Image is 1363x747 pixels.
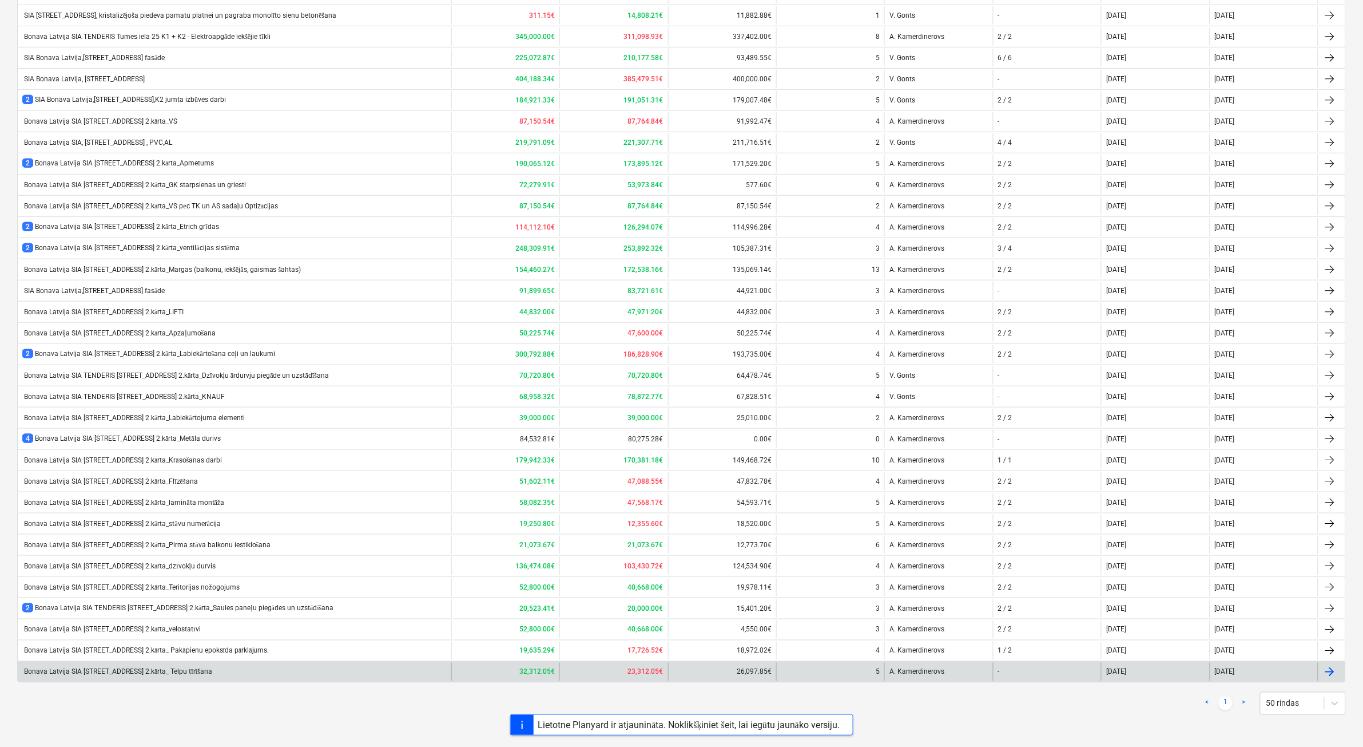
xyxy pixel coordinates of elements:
div: 4 [876,647,880,655]
div: Bonava Latvija SIA TENDERIS [STREET_ADDRESS] 2.kārta_Saules paneļu piegādes un uzstādīšana [22,603,333,613]
div: 18,972.02€ [668,642,776,660]
div: [DATE] [1215,350,1235,358]
div: 5 [876,160,880,168]
div: 5 [876,520,880,528]
div: 3 [876,244,880,252]
div: 44,832.00€ [668,303,776,321]
div: 9 [876,181,880,189]
b: 221,307.71€ [624,139,663,147]
div: [DATE] [1215,499,1235,507]
div: [DATE] [1215,11,1235,19]
div: 2 / 2 [998,604,1012,612]
div: 2 / 2 [998,350,1012,358]
div: 15,401.20€ [668,599,776,618]
div: [DATE] [1215,541,1235,549]
div: A. Kamerdinerovs [884,27,992,46]
div: A. Kamerdinerovs [884,324,992,342]
div: [DATE] [1215,583,1235,591]
div: 105,387.31€ [668,239,776,258]
div: 4 [876,393,880,401]
div: 5 [876,668,880,676]
b: 52,800.00€ [519,626,555,634]
b: 87,150.54€ [519,117,555,125]
div: 12,773.70€ [668,536,776,554]
b: 170,381.18€ [624,456,663,464]
div: A. Kamerdinerovs [884,155,992,173]
div: 4 / 4 [998,139,1012,147]
div: [DATE] [1106,562,1126,570]
div: V. Gonts [884,388,992,406]
div: 2 / 2 [998,266,1012,274]
div: 3 [876,626,880,634]
b: 385,479.51€ [624,75,663,83]
div: Bonava Latvija SIA TENDERIS [STREET_ADDRESS] 2.kārta_Dzīvokļu ārdurvju piegāde un uzstādīšana [22,371,329,380]
div: 3 / 4 [998,244,1012,252]
div: SIA Bonava Latvija,[STREET_ADDRESS] fasāde [22,287,165,295]
div: Bonava Latvija SIA [STREET_ADDRESS] 2.kārta_lamināta montāža [22,499,224,507]
div: [DATE] [1215,96,1235,104]
b: 345,000.00€ [515,33,555,41]
div: [DATE] [1215,329,1235,337]
div: 3 [876,287,880,295]
b: 58,082.35€ [519,499,555,507]
div: - [998,117,1000,125]
span: 2 [22,222,33,231]
div: [DATE] [1106,33,1126,41]
b: 19,635.29€ [519,647,555,655]
div: [DATE] [1215,160,1235,168]
div: [DATE] [1215,626,1235,634]
div: 171,529.20€ [668,155,776,173]
b: 404,188.34€ [515,75,555,83]
b: 172,538.16€ [624,266,663,274]
div: A. Kamerdinerovs [884,112,992,131]
a: Previous page [1201,697,1214,710]
b: 12,355.60€ [628,520,663,528]
div: [DATE] [1106,456,1126,464]
div: 18,520.00€ [668,515,776,533]
div: Bonava Latvija SIA [STREET_ADDRESS] 2.kārta_Krāsošanas darbi [22,456,222,465]
div: 44,921.00€ [668,282,776,300]
div: Bonava Latvija SIA [STREET_ADDRESS] 2.kārta_VS pēc TK un AS sadaļu Optizācijas [22,202,278,211]
b: 154,460.27€ [515,266,555,274]
div: A. Kamerdinerovs [884,409,992,427]
div: - [998,393,1000,401]
span: 2 [22,243,33,252]
div: A. Kamerdinerovs [884,515,992,533]
div: [DATE] [1215,604,1235,612]
div: [DATE] [1215,202,1235,210]
div: Bonava Latvija SIA [STREET_ADDRESS] 2.kārta_Margas (balkonu, iekšējās, gaismas šahtas) [22,266,301,274]
div: Bonava Latvija SIA [STREET_ADDRESS] 2.kārta_Metāla durivs [22,434,221,444]
div: Chat Widget [1306,692,1363,747]
div: [DATE] [1106,223,1126,231]
div: Bonava Latvija SIA [STREET_ADDRESS] 2.kārta_VS [22,117,177,126]
div: Bonava Latvija SIA [STREET_ADDRESS] 2.kārta_Labiekārtošana ceļi un laukumi [22,349,275,359]
b: 47,600.00€ [628,329,663,337]
div: SIA Bonava Latvija,[STREET_ADDRESS],K2 jumta izbūves darbi [22,95,226,105]
b: 87,150.54€ [519,202,555,210]
div: - [998,668,1000,676]
div: A. Kamerdinerovs [884,472,992,491]
div: [DATE] [1215,371,1235,380]
div: [DATE] [1106,583,1126,591]
b: 83,721.61€ [628,287,663,295]
b: 136,474.08€ [515,562,555,570]
b: 68,958.32€ [519,393,555,401]
b: 311.15€ [529,11,555,19]
b: 19,250.80€ [519,520,555,528]
div: 4 [876,329,880,337]
div: - [998,371,1000,380]
b: 32,312.05€ [519,668,555,676]
div: [DATE] [1215,308,1235,316]
div: Bonava Latvija SIA [STREET_ADDRESS] 2.kārta_Flīzēšana [22,477,198,486]
div: A. Kamerdinerovs [884,663,992,681]
div: A. Kamerdinerovs [884,493,992,512]
div: [DATE] [1215,668,1235,676]
div: [DATE] [1215,414,1235,422]
div: 2 / 2 [998,202,1012,210]
div: [DATE] [1106,435,1126,443]
div: 26,097.85€ [668,663,776,681]
b: 70,720.80€ [628,371,663,380]
b: 219,791.09€ [515,139,555,147]
div: 1 / 2 [998,647,1012,655]
div: A. Kamerdinerovs [884,218,992,236]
